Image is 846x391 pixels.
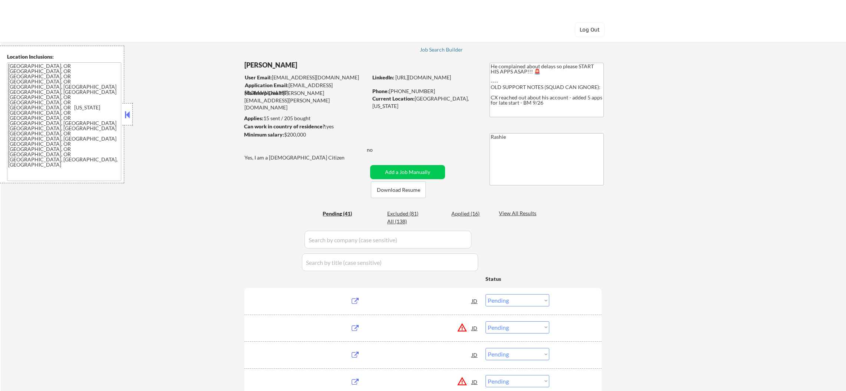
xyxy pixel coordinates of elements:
[244,131,368,138] div: $200,000
[387,210,424,217] div: Excluded (81)
[471,375,478,388] div: JD
[471,321,478,335] div: JD
[244,115,263,121] strong: Applies:
[420,47,463,52] div: Job Search Builder
[244,131,284,138] strong: Minimum salary:
[245,74,368,81] div: [EMAIL_ADDRESS][DOMAIN_NAME]
[244,154,370,161] div: Yes, I am a [DEMOGRAPHIC_DATA] Citizen
[244,90,283,96] strong: Mailslurp Email:
[7,53,121,60] div: Location Inclusions:
[244,123,365,130] div: yes
[372,88,477,95] div: [PHONE_NUMBER]
[370,165,445,179] button: Add a Job Manually
[451,210,488,217] div: Applied (16)
[323,210,360,217] div: Pending (41)
[395,74,451,80] a: [URL][DOMAIN_NAME]
[372,74,394,80] strong: LinkedIn:
[471,348,478,361] div: JD
[471,294,478,308] div: JD
[372,88,389,94] strong: Phone:
[457,376,467,387] button: warning_amber
[244,60,397,70] div: [PERSON_NAME]
[420,47,463,54] a: Job Search Builder
[245,82,289,88] strong: Application Email:
[244,89,368,111] div: [PERSON_NAME][EMAIL_ADDRESS][PERSON_NAME][DOMAIN_NAME]
[372,95,477,109] div: [GEOGRAPHIC_DATA], [US_STATE]
[305,231,471,249] input: Search by company (case sensitive)
[371,181,426,198] button: Download Resume
[387,218,424,225] div: All (138)
[302,253,478,271] input: Search by title (case sensitive)
[372,95,415,102] strong: Current Location:
[575,22,605,37] button: Log Out
[245,82,368,96] div: [EMAIL_ADDRESS][DOMAIN_NAME]
[499,210,539,217] div: View All Results
[367,146,388,154] div: no
[457,322,467,333] button: warning_amber
[244,123,326,129] strong: Can work in country of residence?:
[485,272,549,285] div: Status
[244,115,368,122] div: 15 sent / 205 bought
[245,74,272,80] strong: User Email:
